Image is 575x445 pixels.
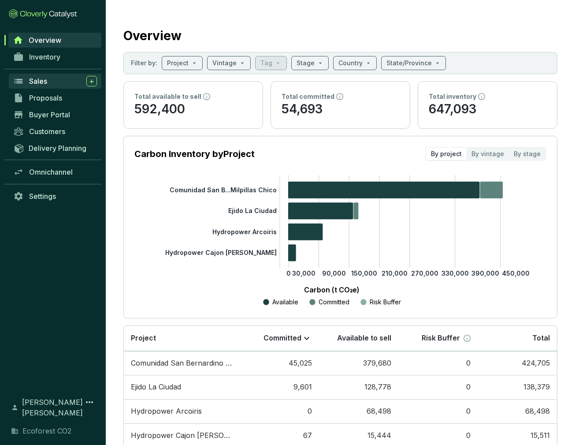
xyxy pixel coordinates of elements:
[425,147,546,161] div: segmented control
[124,326,240,351] th: Project
[29,93,62,102] span: Proposals
[9,107,101,122] a: Buyer Portal
[263,333,301,343] p: Committed
[22,397,84,418] span: [PERSON_NAME] [PERSON_NAME]
[426,148,467,160] div: By project
[411,269,438,277] tspan: 270,000
[29,36,61,45] span: Overview
[8,33,101,48] a: Overview
[29,144,86,153] span: Delivery Planning
[422,333,460,343] p: Risk Buffer
[292,269,315,277] tspan: 30,000
[322,269,346,277] tspan: 90,000
[9,74,101,89] a: Sales
[282,92,334,101] p: Total committed
[272,298,298,307] p: Available
[212,228,277,236] tspan: Hydropower Arcoiris
[29,52,60,61] span: Inventory
[29,127,65,136] span: Customers
[9,141,101,155] a: Delivery Planning
[170,186,277,194] tspan: Comunidad San B...Milpillas Chico
[260,59,272,67] p: Tag
[240,399,319,423] td: 0
[370,298,401,307] p: Risk Buffer
[429,92,476,101] p: Total inventory
[29,77,47,86] span: Sales
[240,375,319,399] td: 9,601
[148,284,516,295] p: Carbon (t CO₂e)
[165,249,277,256] tspan: Hydropower Cajon [PERSON_NAME]
[478,399,557,423] td: 68,498
[478,326,557,351] th: Total
[29,168,73,176] span: Omnichannel
[319,326,398,351] th: Available to sell
[467,148,509,160] div: By vintage
[286,269,291,277] tspan: 0
[29,192,56,201] span: Settings
[9,189,101,204] a: Settings
[9,49,101,64] a: Inventory
[509,148,545,160] div: By stage
[351,269,377,277] tspan: 150,000
[124,375,240,399] td: Ejido La Ciudad
[29,110,70,119] span: Buyer Portal
[398,375,478,399] td: 0
[471,269,499,277] tspan: 390,000
[319,351,398,375] td: 379,680
[441,269,469,277] tspan: 330,000
[131,59,157,67] p: Filter by:
[123,26,182,45] h2: Overview
[124,399,240,423] td: Hydropower Arcoiris
[134,92,201,101] p: Total available to sell
[9,165,101,179] a: Omnichannel
[319,399,398,423] td: 68,498
[398,399,478,423] td: 0
[478,351,557,375] td: 424,705
[228,207,277,214] tspan: Ejido La Ciudad
[124,351,240,375] td: Comunidad San Bernardino De Milpillas Chico
[429,101,546,118] p: 647,093
[22,426,71,436] span: Ecoforest CO2
[9,90,101,105] a: Proposals
[134,101,252,118] p: 592,400
[240,351,319,375] td: 45,025
[319,298,349,307] p: Committed
[134,148,255,160] p: Carbon Inventory by Project
[9,124,101,139] a: Customers
[382,269,408,277] tspan: 210,000
[398,351,478,375] td: 0
[319,375,398,399] td: 128,778
[502,269,530,277] tspan: 450,000
[478,375,557,399] td: 138,379
[282,101,399,118] p: 54,693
